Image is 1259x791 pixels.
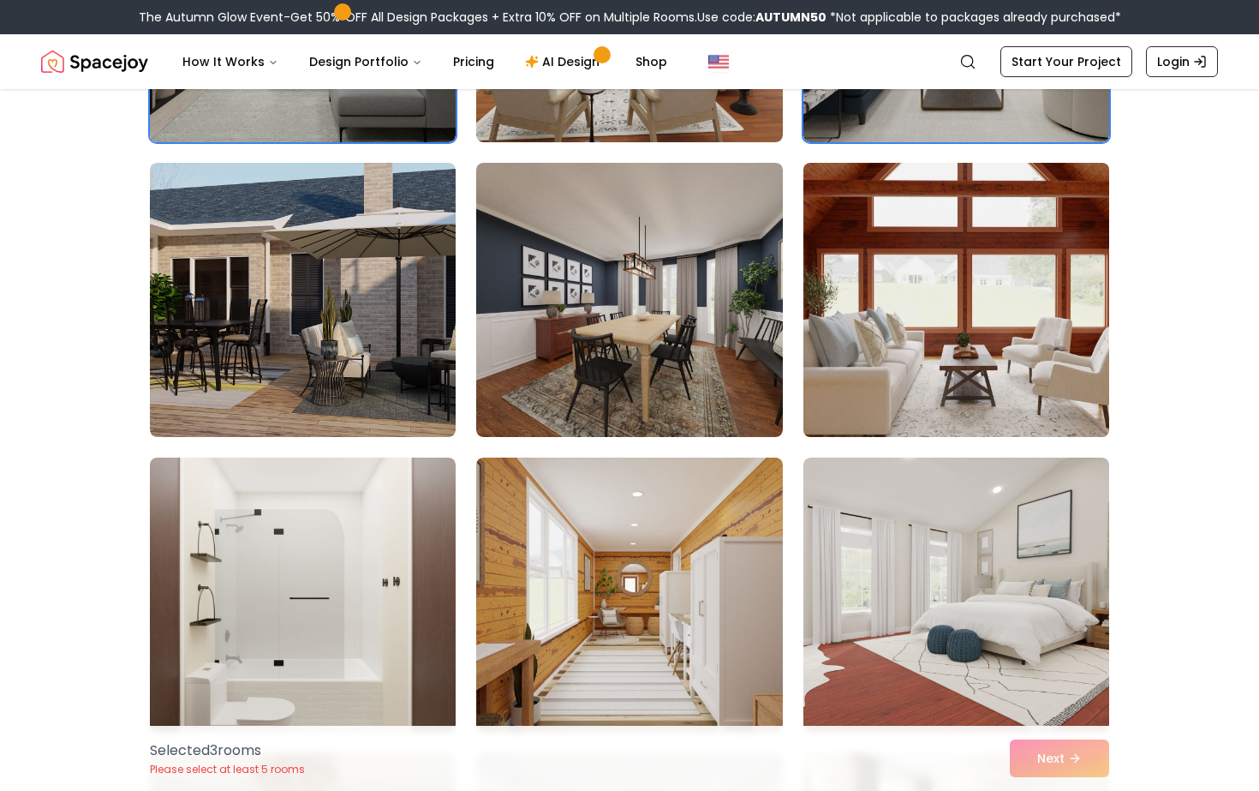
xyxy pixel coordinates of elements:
img: Room room-11 [476,458,782,732]
a: Shop [622,45,681,79]
p: Selected 3 room s [150,740,305,761]
button: How It Works [169,45,292,79]
a: Login [1146,46,1218,77]
span: *Not applicable to packages already purchased* [826,9,1121,26]
button: Design Portfolio [295,45,436,79]
img: Room room-10 [150,458,456,732]
div: The Autumn Glow Event-Get 50% OFF All Design Packages + Extra 10% OFF on Multiple Rooms. [139,9,1121,26]
a: Pricing [439,45,508,79]
a: Spacejoy [41,45,148,79]
img: United States [708,51,729,72]
a: Start Your Project [1000,46,1132,77]
p: Please select at least 5 rooms [150,763,305,776]
a: AI Design [511,45,618,79]
img: Room room-8 [476,163,782,437]
img: Spacejoy Logo [41,45,148,79]
nav: Global [41,34,1218,89]
img: Room room-12 [803,458,1109,732]
b: AUTUMN50 [755,9,826,26]
img: Room room-7 [150,163,456,437]
img: Room room-9 [796,156,1117,444]
nav: Main [169,45,681,79]
span: Use code: [697,9,826,26]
